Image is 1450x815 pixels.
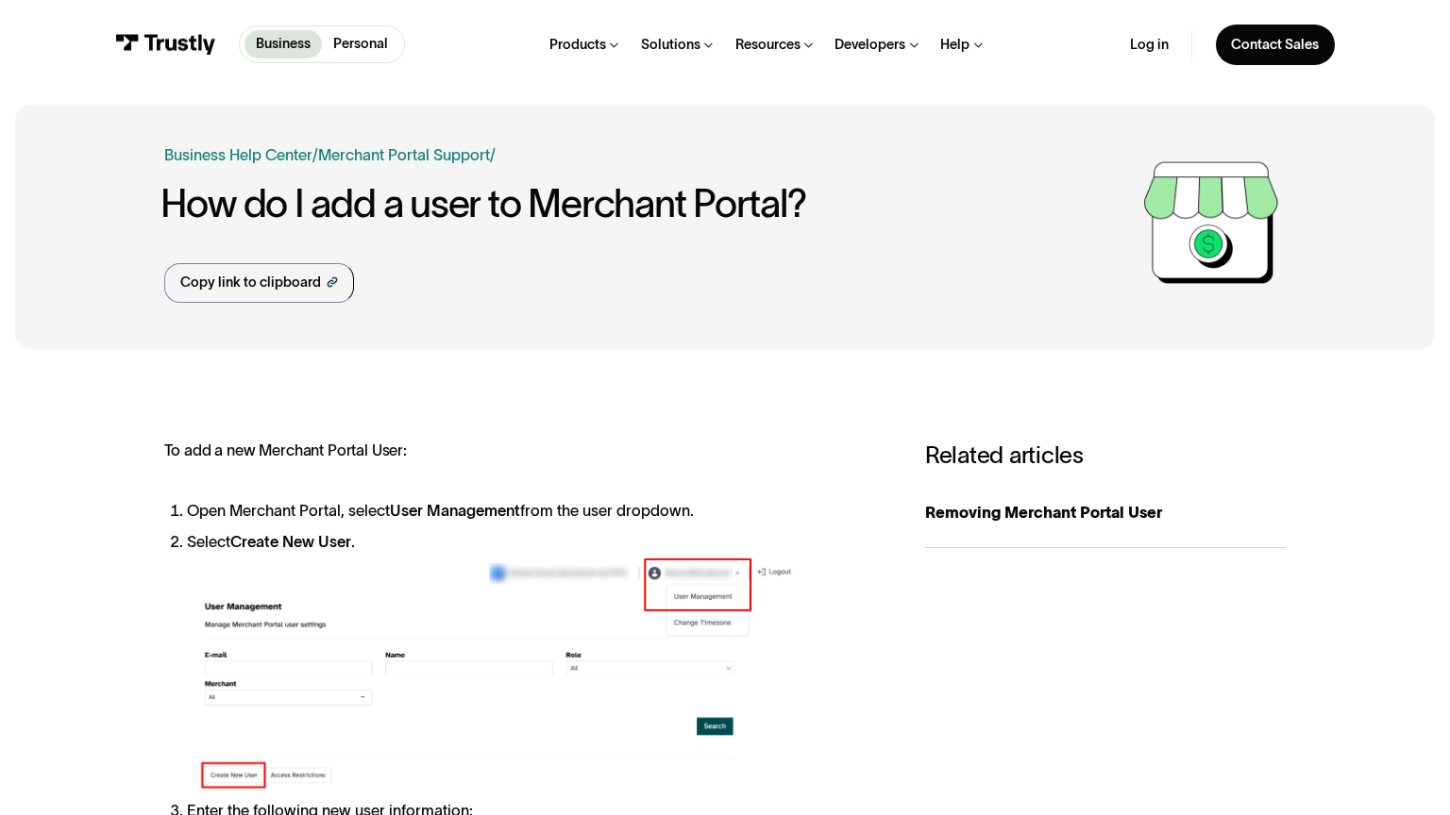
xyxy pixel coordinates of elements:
[187,499,886,523] li: Open Merchant Portal, select from the user dropdown.
[925,477,1287,548] a: Removing Merchant Portal User
[641,36,700,54] div: Solutions
[1231,36,1319,54] div: Contact Sales
[115,34,216,56] img: Trustly Logo
[187,553,800,790] img: MerchantPortalUser
[490,143,496,167] div: /
[256,34,311,55] p: Business
[180,273,321,293] div: Copy link to clipboard
[925,501,1287,524] div: Removing Merchant Portal User
[735,36,801,54] div: Resources
[164,143,312,167] a: Business Help Center
[322,30,400,58] a: Personal
[940,36,969,54] div: Help
[187,530,886,791] li: Select .
[925,441,1287,470] h3: Related articles
[333,34,388,55] p: Personal
[1216,25,1335,65] a: Contact Sales
[312,143,318,167] div: /
[244,30,323,58] a: Business
[318,146,490,163] a: Merchant Portal Support
[1130,36,1169,54] a: Log in
[164,441,886,460] p: To add a new Merchant Portal User:
[230,533,351,550] strong: Create New User
[390,502,520,519] strong: User Management
[835,36,905,54] div: Developers
[164,263,355,303] a: Copy link to clipboard
[160,182,1136,225] h1: How do I add a user to Merchant Portal?
[549,36,606,54] div: Products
